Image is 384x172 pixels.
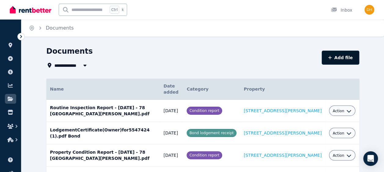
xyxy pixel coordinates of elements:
[333,109,344,113] span: Action
[364,5,374,15] img: Drew Hosie
[244,131,322,135] a: [STREET_ADDRESS][PERSON_NAME]
[240,79,325,100] th: Property
[189,131,234,135] span: Bond lodgement receipt
[50,87,64,91] span: Name
[189,109,219,113] span: Condition report
[322,51,359,65] button: Add file
[160,122,183,144] td: [DATE]
[21,20,81,37] nav: Breadcrumb
[5,34,24,38] span: ORGANISE
[363,151,378,166] div: Open Intercom Messenger
[110,6,119,14] span: Ctrl
[160,100,183,122] td: [DATE]
[333,109,352,113] button: Action
[46,144,160,167] td: Property Condition Report - [DATE] - 78 [GEOGRAPHIC_DATA][PERSON_NAME].pdf
[46,25,74,31] a: Documents
[333,131,352,136] button: Action
[244,108,322,113] a: [STREET_ADDRESS][PERSON_NAME]
[160,79,183,100] th: Date added
[160,144,183,167] td: [DATE]
[122,7,124,12] span: k
[46,46,93,56] h1: Documents
[183,79,240,100] th: Category
[333,153,344,158] span: Action
[10,5,51,14] img: RentBetter
[189,153,219,157] span: Condition report
[244,153,322,158] a: [STREET_ADDRESS][PERSON_NAME]
[331,7,352,13] div: Inbox
[333,131,344,136] span: Action
[333,153,352,158] button: Action
[46,100,160,122] td: Routine Inspection Report - [DATE] - 78 [GEOGRAPHIC_DATA][PERSON_NAME].pdf
[46,122,160,144] td: LodgementCertificate(Owner)for5547424 (1).pdf Bond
